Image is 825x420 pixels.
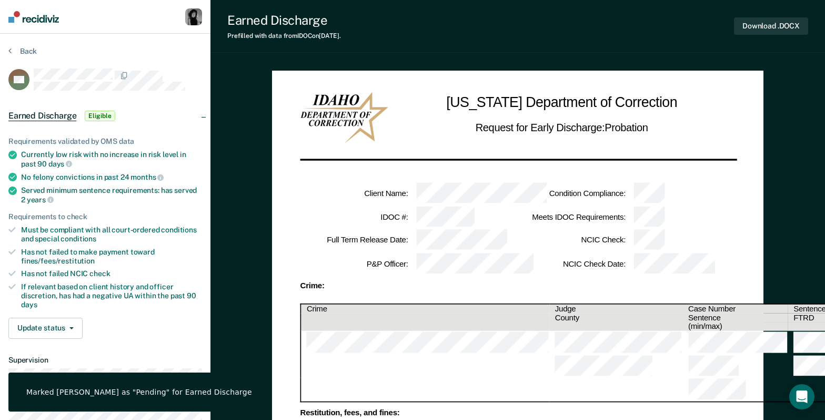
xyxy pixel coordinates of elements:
[682,314,788,323] th: Sentence
[734,17,808,35] button: Download .DOCX
[682,323,788,331] th: (min/max)
[21,150,202,168] div: Currently low risk with no increase in risk level in past 90
[21,300,37,309] span: days
[21,269,202,278] div: Has not failed NCIC
[789,384,814,409] div: Open Intercom Messenger
[549,314,682,323] th: County
[27,196,54,204] span: years
[8,11,59,23] img: Recidiviz
[8,212,202,221] div: Requirements to check
[8,318,83,339] button: Update status
[21,282,202,309] div: If relevant based on client history and officer discretion, has had a negative UA within the past 90
[300,252,409,275] td: P&P Officer :
[549,304,682,314] th: Judge
[21,248,202,266] div: Has not failed to make payment toward
[8,356,202,365] dt: Supervision
[227,13,341,28] div: Earned Discharge
[227,32,341,40] div: Prefilled with data from IDOC on [DATE] .
[446,92,677,113] h1: [US_STATE] Department of Correction
[8,111,76,121] span: Earned Discharge
[476,120,648,136] h2: Request for Early Discharge: Probation
[518,205,627,228] td: Meets IDOC Requirements :
[21,186,202,204] div: Served minimum sentence requirements: has served 2
[300,92,388,143] img: IDOC Logo
[48,160,72,168] span: days
[518,252,627,275] td: NCIC Check Date :
[21,172,202,182] div: No felony convictions in past 24
[300,182,409,205] td: Client Name :
[61,235,96,243] span: conditions
[85,111,115,121] span: Eligible
[8,46,37,56] button: Back
[300,282,735,290] div: Crime:
[8,137,202,146] div: Requirements validated by OMS data
[89,269,110,278] span: check
[300,304,549,314] th: Crime
[26,387,252,397] div: Marked [PERSON_NAME] as "Pending" for Earned Discharge
[130,173,164,181] span: months
[21,226,202,243] div: Must be compliant with all court-ordered conditions and special
[300,205,409,228] td: IDOC # :
[518,182,627,205] td: Condition Compliance :
[518,229,627,252] td: NCIC Check :
[682,304,788,314] th: Case Number
[21,257,95,265] span: fines/fees/restitution
[300,229,409,252] td: Full Term Release Date :
[300,409,735,417] div: Restitution, fees, and fines:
